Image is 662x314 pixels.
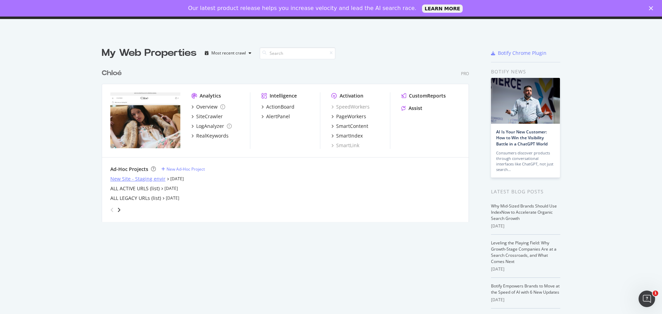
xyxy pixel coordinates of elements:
a: [DATE] [170,176,184,182]
div: angle-left [108,204,117,215]
div: ActionBoard [266,103,294,110]
div: Close [649,6,656,10]
a: Leveling the Playing Field: Why Growth-Stage Companies Are at a Search Crossroads, and What Comes... [491,240,556,264]
a: RealKeywords [191,132,229,139]
div: SmartContent [336,123,368,130]
img: AI Is Your New Customer: How to Win the Visibility Battle in a ChatGPT World [491,78,560,124]
div: SmartIndex [336,132,363,139]
a: ActionBoard [261,103,294,110]
div: AlertPanel [266,113,290,120]
div: [DATE] [491,297,560,303]
div: Our latest product release helps you increase velocity and lead the AI search race. [188,5,417,12]
div: Overview [196,103,218,110]
div: [DATE] [491,223,560,229]
div: Ad-Hoc Projects [110,166,148,173]
div: Chloé [102,68,122,78]
div: PageWorkers [336,113,366,120]
a: SmartLink [331,142,359,149]
button: Most recent crawl [202,48,254,59]
div: My Web Properties [102,46,197,60]
div: New Ad-Hoc Project [167,166,205,172]
a: [DATE] [164,185,178,191]
div: [DATE] [491,266,560,272]
div: Botify Chrome Plugin [498,50,546,57]
a: ALL ACTIVE URLS (list) [110,185,160,192]
div: Consumers discover products through conversational interfaces like ChatGPT, not just search… [496,150,555,172]
a: Assist [401,105,422,112]
div: Activation [340,92,363,99]
div: Analytics [200,92,221,99]
div: angle-right [117,206,121,213]
div: Pro [461,71,469,77]
input: Search [260,47,335,59]
div: Most recent crawl [211,51,246,55]
a: PageWorkers [331,113,366,120]
a: Botify Empowers Brands to Move at the Speed of AI with 6 New Updates [491,283,560,295]
a: LEARN MORE [422,4,463,13]
div: RealKeywords [196,132,229,139]
a: New Site - Staging envir [110,175,165,182]
div: Intelligence [270,92,297,99]
a: Botify Chrome Plugin [491,50,546,57]
div: CustomReports [409,92,446,99]
div: grid [102,60,474,222]
div: SiteCrawler [196,113,223,120]
a: New Ad-Hoc Project [161,166,205,172]
iframe: Intercom live chat [639,291,655,307]
a: AI Is Your New Customer: How to Win the Visibility Battle in a ChatGPT World [496,129,548,146]
a: SmartIndex [331,132,363,139]
div: Botify news [491,68,560,75]
a: Chloé [102,68,124,78]
a: AlertPanel [261,113,290,120]
a: SmartContent [331,123,368,130]
div: Assist [409,105,422,112]
a: Why Mid-Sized Brands Should Use IndexNow to Accelerate Organic Search Growth [491,203,557,221]
a: SpeedWorkers [331,103,370,110]
span: 1 [653,291,658,296]
div: LogAnalyzer [196,123,224,130]
a: CustomReports [401,92,446,99]
a: SiteCrawler [191,113,223,120]
div: Latest Blog Posts [491,188,560,195]
a: ALL LEGACY URLs (list) [110,195,161,202]
a: Overview [191,103,225,110]
a: LogAnalyzer [191,123,232,130]
a: [DATE] [166,195,179,201]
img: www.chloe.com [110,92,180,148]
